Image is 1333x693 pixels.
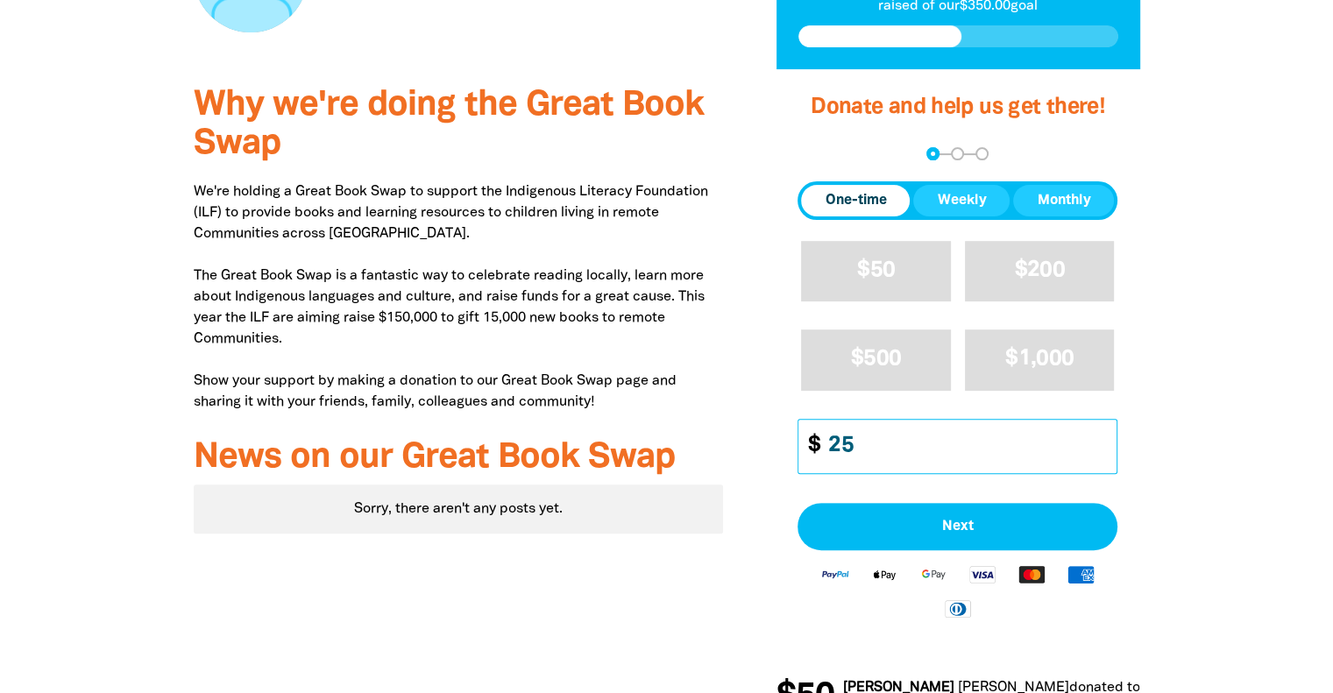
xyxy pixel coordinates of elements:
button: Navigate to step 2 of 3 to enter your details [951,147,964,160]
button: $50 [801,241,951,301]
img: Paypal logo [811,564,860,584]
span: $500 [851,349,901,369]
p: We're holding a Great Book Swap to support the Indigenous Literacy Foundation (ILF) to provide bo... [194,181,724,413]
span: $ [798,420,819,473]
div: Sorry, there aren't any posts yet. [194,484,724,534]
button: Weekly [913,185,1010,216]
img: Google Pay logo [909,564,958,584]
div: Available payment methods [798,550,1117,632]
span: Monthly [1037,190,1090,211]
button: Navigate to step 1 of 3 to enter your donation amount [926,147,939,160]
button: Monthly [1013,185,1114,216]
div: Donation frequency [798,181,1117,220]
img: Visa logo [958,564,1007,584]
span: One-time [825,190,886,211]
span: Weekly [937,190,986,211]
span: $50 [857,260,895,280]
button: One-time [801,185,910,216]
img: Mastercard logo [1007,564,1056,584]
span: $1,000 [1005,349,1074,369]
img: Apple Pay logo [860,564,909,584]
button: $500 [801,329,951,390]
button: Pay with Credit Card [798,503,1117,550]
button: Navigate to step 3 of 3 to enter your payment details [975,147,989,160]
span: Next [817,520,1098,534]
img: American Express logo [1056,564,1105,584]
span: Why we're doing the Great Book Swap [194,89,704,160]
input: Enter custom amount [816,420,1117,473]
img: Diners Club logo [933,598,982,619]
span: Donate and help us get there! [811,97,1105,117]
span: $200 [1015,260,1065,280]
div: Paginated content [194,484,724,534]
button: $200 [965,241,1115,301]
button: $1,000 [965,329,1115,390]
h3: News on our Great Book Swap [194,439,724,477]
